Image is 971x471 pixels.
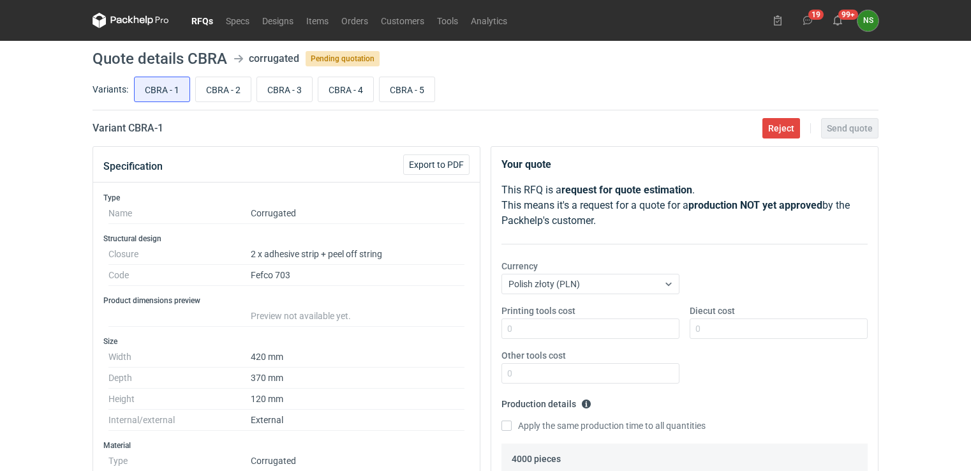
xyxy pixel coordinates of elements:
div: Natalia Stępak [857,10,878,31]
span: Pending quotation [306,51,380,66]
strong: production NOT yet approved [688,199,822,211]
a: Items [300,13,335,28]
div: corrugated [249,51,299,66]
dd: 120 mm [251,389,464,410]
a: Designs [256,13,300,28]
h3: Material [103,440,470,451]
a: Analytics [464,13,514,28]
label: Other tools cost [501,349,566,362]
span: Reject [768,124,794,133]
label: Variants: [93,83,128,96]
h1: Quote details CBRA [93,51,227,66]
label: Currency [501,260,538,273]
a: Customers [374,13,431,28]
h3: Structural design [103,234,470,244]
dd: 370 mm [251,368,464,389]
dd: External [251,410,464,431]
label: CBRA - 5 [379,77,435,102]
dd: 420 mm [251,347,464,368]
svg: Packhelp Pro [93,13,169,28]
dt: Name [108,203,251,224]
button: 99+ [827,10,848,31]
h2: Variant CBRA - 1 [93,121,163,136]
dt: Code [108,265,251,286]
dt: Internal/external [108,410,251,431]
label: Apply the same production time to all quantities [501,419,706,432]
button: Specification [103,151,163,182]
p: This RFQ is a . This means it's a request for a quote for a by the Packhelp's customer. [501,183,868,228]
button: NS [857,10,878,31]
label: Diecut cost [690,304,735,317]
label: CBRA - 4 [318,77,374,102]
input: 0 [690,318,868,339]
span: Send quote [827,124,873,133]
button: Reject [762,118,800,138]
a: Specs [219,13,256,28]
dd: Corrugated [251,203,464,224]
legend: 4000 pieces [512,449,561,464]
h3: Type [103,193,470,203]
legend: Production details [501,394,591,409]
dt: Height [108,389,251,410]
a: RFQs [185,13,219,28]
dt: Depth [108,368,251,389]
dd: 2 x adhesive strip + peel off string [251,244,464,265]
h3: Product dimensions preview [103,295,470,306]
dt: Closure [108,244,251,265]
label: Printing tools cost [501,304,575,317]
span: Polish złoty (PLN) [508,279,580,289]
span: Preview not available yet. [251,311,351,321]
label: CBRA - 3 [256,77,313,102]
label: CBRA - 1 [134,77,190,102]
button: Export to PDF [403,154,470,175]
span: Export to PDF [409,160,464,169]
input: 0 [501,318,679,339]
a: Orders [335,13,374,28]
a: Tools [431,13,464,28]
button: 19 [797,10,818,31]
strong: request for quote estimation [561,184,692,196]
input: 0 [501,363,679,384]
h3: Size [103,336,470,347]
button: Send quote [821,118,878,138]
dd: Fefco 703 [251,265,464,286]
dt: Width [108,347,251,368]
label: CBRA - 2 [195,77,251,102]
strong: Your quote [501,158,551,170]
